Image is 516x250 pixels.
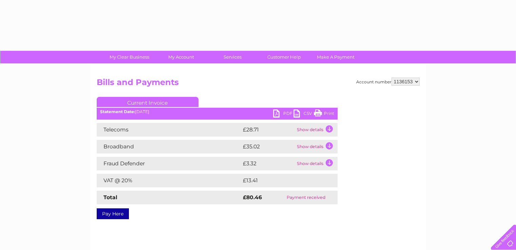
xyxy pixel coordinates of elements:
td: VAT @ 20% [97,174,241,187]
td: £28.71 [241,123,295,137]
td: £35.02 [241,140,295,153]
strong: £80.46 [243,194,262,201]
td: Telecoms [97,123,241,137]
a: My Account [153,51,209,63]
a: Make A Payment [308,51,364,63]
a: PDF [273,109,293,119]
a: CSV [293,109,314,119]
td: Show details [295,140,338,153]
h2: Bills and Payments [97,78,420,90]
a: Services [205,51,261,63]
b: Statement Date: [100,109,135,114]
td: £3.32 [241,157,295,170]
div: Account number [356,78,420,86]
a: Print [314,109,334,119]
td: Show details [295,123,338,137]
a: Customer Help [256,51,312,63]
a: Pay Here [97,208,129,219]
td: Show details [295,157,338,170]
td: Fraud Defender [97,157,241,170]
td: Broadband [97,140,241,153]
td: £13.41 [241,174,323,187]
a: My Clear Business [101,51,157,63]
a: Current Invoice [97,97,198,107]
strong: Total [103,194,117,201]
td: Payment received [274,191,337,204]
div: [DATE] [97,109,338,114]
